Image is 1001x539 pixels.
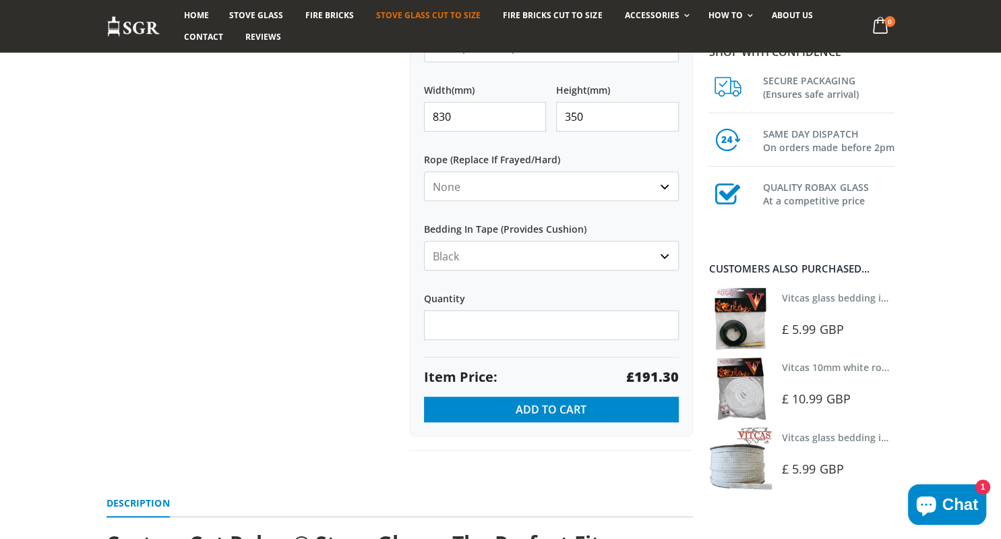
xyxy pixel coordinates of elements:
label: Bedding In Tape (Provides Cushion) [424,211,679,235]
img: Vitcas white rope, glue and gloves kit 10mm [708,357,771,420]
span: 0 [884,16,895,27]
span: £ 5.99 GBP [782,321,844,337]
span: How To [708,9,743,21]
span: Stove Glass [229,9,283,21]
span: Add to Cart [516,402,586,417]
img: Stove Glass Replacement [107,16,160,38]
a: Fire Bricks Cut To Size [493,5,612,26]
div: Customers also purchased... [708,264,894,274]
inbox-online-store-chat: Shopify online store chat [904,484,990,528]
a: Contact [174,26,233,48]
h3: QUALITY ROBAX GLASS At a competitive price [762,178,894,208]
span: About us [772,9,813,21]
span: (mm) [452,84,475,96]
span: Item Price: [424,368,497,387]
a: Home [174,5,219,26]
img: Vitcas stove glass bedding in tape [708,427,771,490]
a: How To [698,5,760,26]
span: Fire Bricks [305,9,354,21]
a: Description [107,490,170,517]
a: About us [762,5,823,26]
a: 0 [867,13,894,40]
span: Contact [184,31,223,42]
h3: SAME DAY DISPATCH On orders made before 2pm [762,125,894,154]
label: Quantity [424,281,679,305]
span: Fire Bricks Cut To Size [503,9,602,21]
h3: SECURE PACKAGING (Ensures safe arrival) [762,72,894,101]
span: Reviews [245,31,281,42]
a: Stove Glass Cut To Size [366,5,491,26]
a: Stove Glass [219,5,293,26]
span: £ 5.99 GBP [782,461,844,477]
label: Height [556,72,679,96]
span: Home [184,9,209,21]
button: Add to Cart [424,397,679,422]
span: Stove Glass Cut To Size [376,9,481,21]
a: Reviews [235,26,291,48]
span: (mm) [587,84,610,96]
label: Width [424,72,547,96]
a: Accessories [614,5,696,26]
img: Vitcas stove glass bedding in tape [708,287,771,350]
strong: £191.30 [626,368,679,387]
span: £ 10.99 GBP [782,391,851,407]
a: Fire Bricks [295,5,364,26]
span: Accessories [624,9,679,21]
label: Rope (Replace If Frayed/Hard) [424,142,679,166]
